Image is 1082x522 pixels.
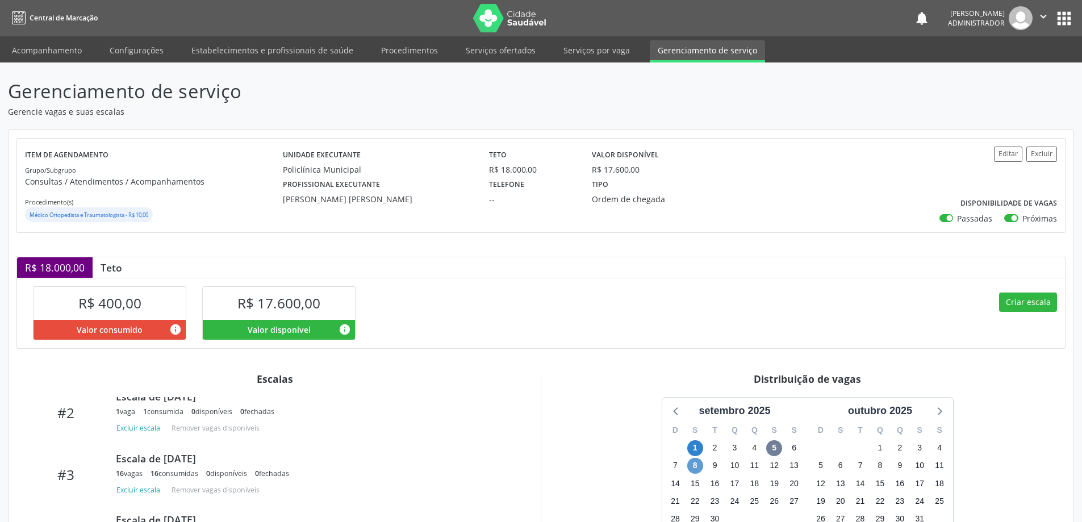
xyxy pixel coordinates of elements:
[746,475,762,491] span: quinta-feira, 18 de setembro de 2025
[892,493,908,509] span: quinta-feira, 23 de outubro de 2025
[687,458,703,474] span: segunda-feira, 8 de setembro de 2025
[30,13,98,23] span: Central de Marcação
[912,493,928,509] span: sexta-feira, 24 de outubro de 2025
[830,421,850,439] div: S
[872,458,888,474] span: quarta-feira, 8 de outubro de 2025
[707,458,723,474] span: terça-feira, 9 de setembro de 2025
[930,421,950,439] div: S
[237,294,320,312] span: R$ 17.600,00
[850,421,870,439] div: T
[458,40,544,60] a: Serviços ofertados
[912,475,928,491] span: sexta-feira, 17 de outubro de 2025
[183,40,361,60] a: Estabelecimentos e profissionais de saúde
[30,211,148,219] small: Médico Ortopedista e Traumatologista - R$ 10,00
[16,373,533,385] div: Escalas
[151,469,158,478] span: 16
[890,421,910,439] div: Q
[726,440,742,456] span: quarta-feira, 3 de setembro de 2025
[910,421,930,439] div: S
[206,469,247,478] div: disponíveis
[687,440,703,456] span: segunda-feira, 1 de setembro de 2025
[843,403,917,419] div: outubro 2025
[667,458,683,474] span: domingo, 7 de setembro de 2025
[489,164,576,176] div: R$ 18.000,00
[960,195,1057,212] label: Disponibilidade de vagas
[786,440,802,456] span: sábado, 6 de setembro de 2025
[786,458,802,474] span: sábado, 13 de setembro de 2025
[255,469,259,478] span: 0
[116,407,120,416] span: 1
[206,469,210,478] span: 0
[694,403,775,419] div: setembro 2025
[833,458,849,474] span: segunda-feira, 6 de outubro de 2025
[726,493,742,509] span: quarta-feira, 24 de setembro de 2025
[872,493,888,509] span: quarta-feira, 22 de outubro de 2025
[931,440,947,456] span: sábado, 4 de outubro de 2025
[892,475,908,491] span: quinta-feira, 16 de outubro de 2025
[746,458,762,474] span: quinta-feira, 11 de setembro de 2025
[25,166,76,174] small: Grupo/Subgrupo
[999,293,1057,312] button: Criar escala
[24,404,108,421] div: #2
[948,18,1005,28] span: Administrador
[373,40,446,60] a: Procedimentos
[17,257,93,278] div: R$ 18.000,00
[892,440,908,456] span: quinta-feira, 2 de outubro de 2025
[957,212,992,224] label: Passadas
[592,164,640,176] div: R$ 17.600,00
[1054,9,1074,28] button: apps
[592,193,730,205] div: Ordem de chegada
[151,469,198,478] div: consumidas
[948,9,1005,18] div: [PERSON_NAME]
[931,458,947,474] span: sábado, 11 de outubro de 2025
[914,10,930,26] button: notifications
[116,390,517,403] div: Escala de [DATE]
[786,475,802,491] span: sábado, 20 de setembro de 2025
[25,198,73,206] small: Procedimento(s)
[283,147,361,164] label: Unidade executante
[766,493,782,509] span: sexta-feira, 26 de setembro de 2025
[707,440,723,456] span: terça-feira, 2 de setembro de 2025
[764,421,784,439] div: S
[707,475,723,491] span: terça-feira, 16 de setembro de 2025
[912,458,928,474] span: sexta-feira, 10 de outubro de 2025
[4,40,90,60] a: Acompanhamento
[872,475,888,491] span: quarta-feira, 15 de outubro de 2025
[116,420,165,436] button: Excluir escala
[143,407,147,416] span: 1
[549,373,1066,385] div: Distribuição de vagas
[240,407,244,416] span: 0
[116,407,135,416] div: vaga
[726,458,742,474] span: quarta-feira, 10 de setembro de 2025
[592,176,608,193] label: Tipo
[489,147,507,164] label: Teto
[813,458,829,474] span: domingo, 5 de outubro de 2025
[766,475,782,491] span: sexta-feira, 19 de setembro de 2025
[77,324,143,336] span: Valor consumido
[116,452,517,465] div: Escala de [DATE]
[870,421,890,439] div: Q
[766,440,782,456] span: sexta-feira, 5 de setembro de 2025
[8,9,98,27] a: Central de Marcação
[786,493,802,509] span: sábado, 27 de setembro de 2025
[872,440,888,456] span: quarta-feira, 1 de outubro de 2025
[283,164,473,176] div: Policlínica Municipal
[813,493,829,509] span: domingo, 19 de outubro de 2025
[489,193,576,205] div: --
[555,40,638,60] a: Serviços por vaga
[1022,212,1057,224] label: Próximas
[191,407,232,416] div: disponíveis
[191,407,195,416] span: 0
[248,324,311,336] span: Valor disponível
[169,323,182,336] i: Valor consumido por agendamentos feitos para este serviço
[1033,6,1054,30] button: 
[667,493,683,509] span: domingo, 21 de setembro de 2025
[726,475,742,491] span: quarta-feira, 17 de setembro de 2025
[240,407,274,416] div: fechadas
[1026,147,1057,162] button: Excluir
[745,421,764,439] div: Q
[667,475,683,491] span: domingo, 14 de setembro de 2025
[766,458,782,474] span: sexta-feira, 12 de setembro de 2025
[666,421,686,439] div: D
[8,106,754,118] p: Gerencie vagas e suas escalas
